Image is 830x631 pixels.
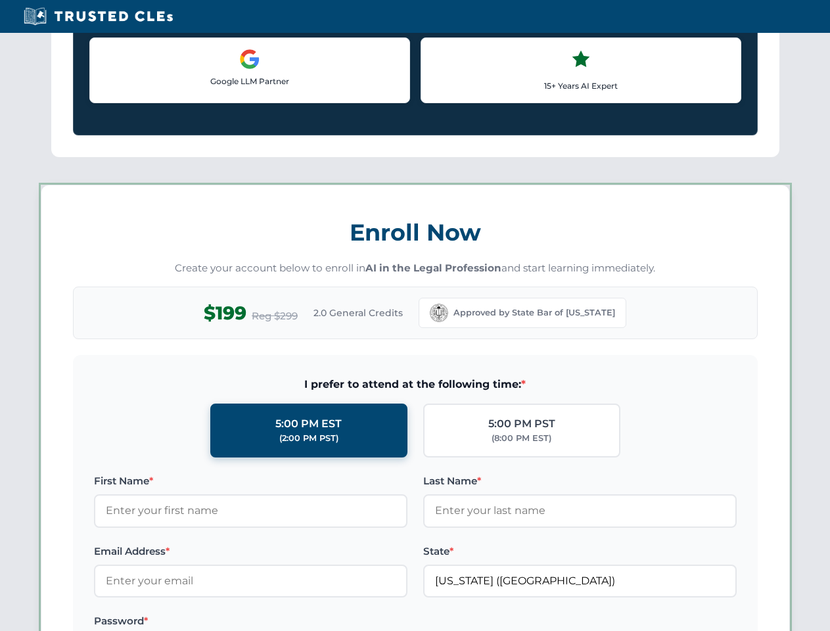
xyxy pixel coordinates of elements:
strong: AI in the Legal Profession [365,262,501,274]
label: Last Name [423,473,737,489]
div: 5:00 PM EST [275,415,342,432]
img: Google [239,49,260,70]
h3: Enroll Now [73,212,758,253]
span: Reg $299 [252,308,298,324]
input: Enter your email [94,565,407,597]
div: (2:00 PM PST) [279,432,338,445]
img: California Bar [430,304,448,322]
span: I prefer to attend at the following time: [94,376,737,393]
label: First Name [94,473,407,489]
input: California (CA) [423,565,737,597]
span: Approved by State Bar of [US_STATE] [453,306,615,319]
label: Email Address [94,544,407,559]
input: Enter your first name [94,494,407,527]
p: Google LLM Partner [101,75,399,87]
div: (8:00 PM EST) [492,432,551,445]
span: 2.0 General Credits [313,306,403,320]
input: Enter your last name [423,494,737,527]
label: State [423,544,737,559]
span: $199 [204,298,246,328]
p: Create your account below to enroll in and start learning immediately. [73,261,758,276]
div: 5:00 PM PST [488,415,555,432]
img: Trusted CLEs [20,7,177,26]
p: 15+ Years AI Expert [432,80,730,92]
label: Password [94,613,407,629]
